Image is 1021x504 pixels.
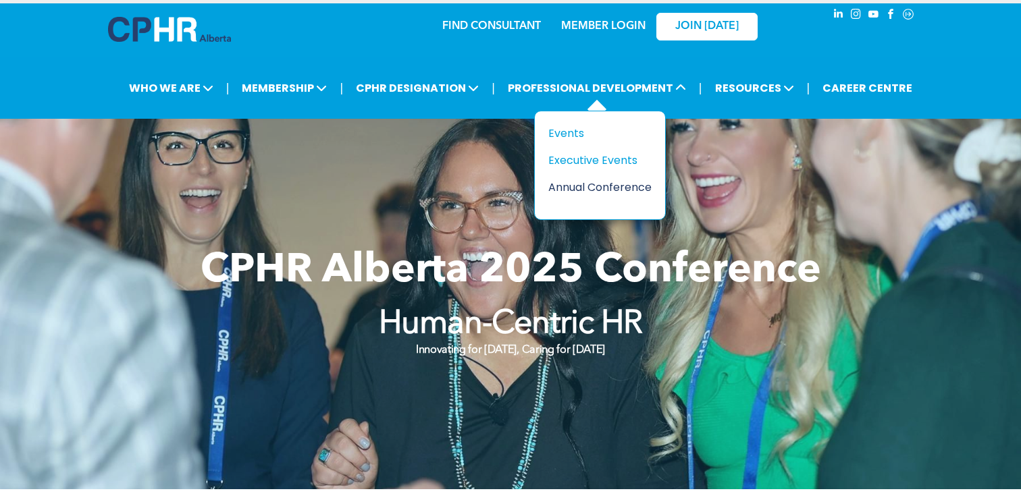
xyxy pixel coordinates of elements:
[866,7,881,25] a: youtube
[548,152,642,169] div: Executive Events
[416,345,605,356] strong: Innovating for [DATE], Caring for [DATE]
[711,76,798,101] span: RESOURCES
[226,74,230,102] li: |
[561,21,646,32] a: MEMBER LOGIN
[379,308,642,341] strong: Human-Centric HR
[807,74,810,102] li: |
[675,20,739,33] span: JOIN [DATE]
[656,13,758,40] a: JOIN [DATE]
[108,17,231,42] img: A blue and white logo for cp alberta
[352,76,483,101] span: CPHR DESIGNATION
[442,21,541,32] a: FIND CONSULTANT
[831,7,845,25] a: linkedin
[238,76,331,101] span: MEMBERSHIP
[340,74,343,102] li: |
[548,152,652,169] a: Executive Events
[818,76,916,101] a: CAREER CENTRE
[883,7,898,25] a: facebook
[548,125,642,142] div: Events
[201,251,821,291] span: CPHR Alberta 2025 Conference
[548,125,652,142] a: Events
[848,7,863,25] a: instagram
[699,74,702,102] li: |
[492,74,495,102] li: |
[504,76,690,101] span: PROFESSIONAL DEVELOPMENT
[901,7,916,25] a: Social network
[548,179,652,196] a: Annual Conference
[548,179,642,196] div: Annual Conference
[125,76,217,101] span: WHO WE ARE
